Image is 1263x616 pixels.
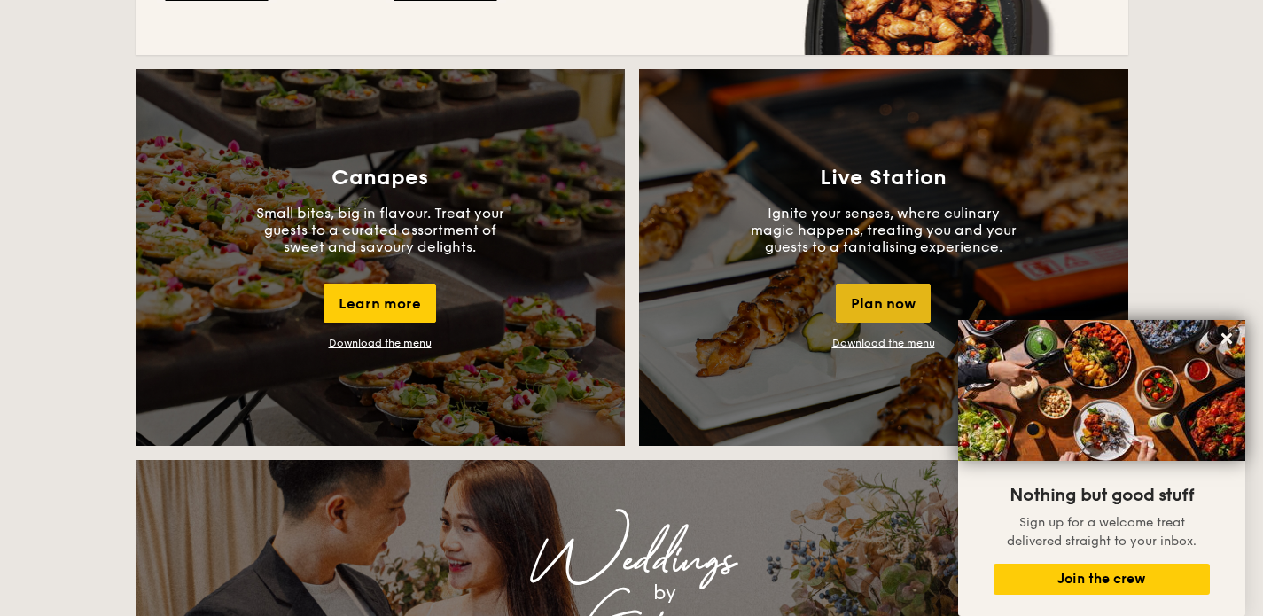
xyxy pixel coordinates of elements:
div: Weddings [292,545,972,577]
span: Sign up for a welcome treat delivered straight to your inbox. [1007,515,1197,549]
a: Download the menu [329,337,432,349]
h3: Canapes [331,166,428,191]
img: DSC07876-Edit02-Large.jpeg [958,320,1245,461]
span: Nothing but good stuff [1010,485,1194,506]
div: by [357,577,972,609]
h3: Live Station [820,166,947,191]
div: Learn more [324,284,436,323]
p: Ignite your senses, where culinary magic happens, treating you and your guests to a tantalising e... [751,205,1017,255]
div: Plan now [836,284,931,323]
button: Close [1212,324,1241,353]
p: Small bites, big in flavour. Treat your guests to a curated assortment of sweet and savoury delig... [247,205,513,255]
a: Download the menu [832,337,935,349]
button: Join the crew [994,564,1210,595]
